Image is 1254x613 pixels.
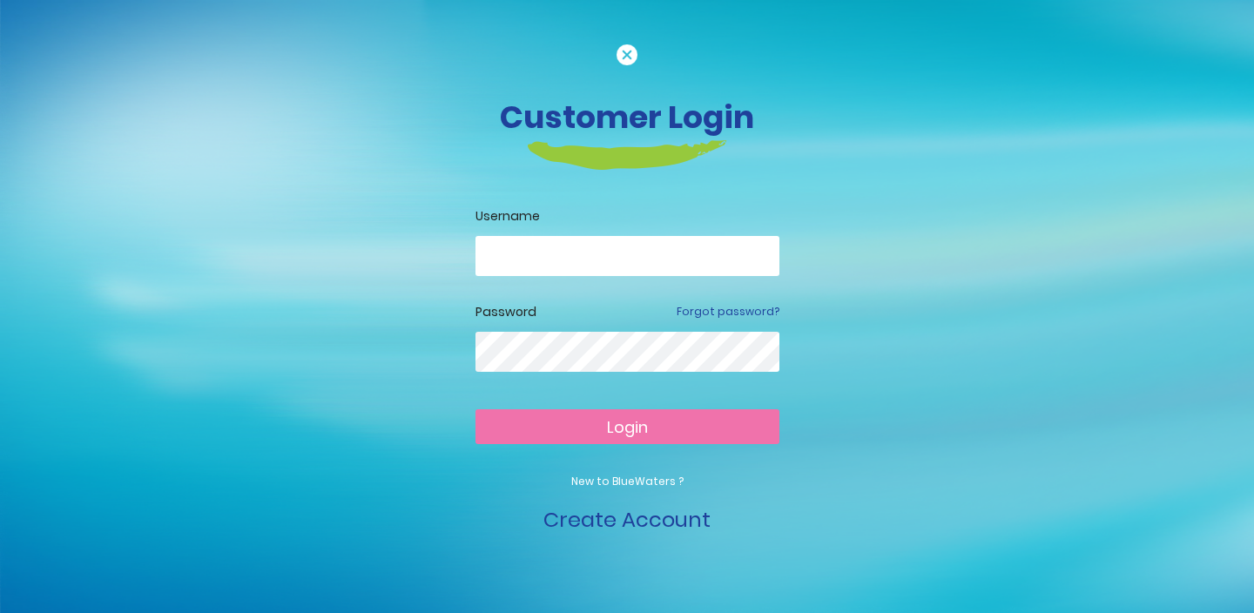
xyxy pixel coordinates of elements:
a: Forgot password? [677,304,779,320]
a: Create Account [543,505,711,534]
span: Login [607,416,648,438]
label: Password [475,303,536,321]
h3: Customer Login [144,98,1110,136]
img: login-heading-border.png [528,140,727,170]
button: Login [475,409,779,444]
p: New to BlueWaters ? [475,474,779,489]
label: Username [475,207,779,226]
img: cancel [617,44,637,65]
